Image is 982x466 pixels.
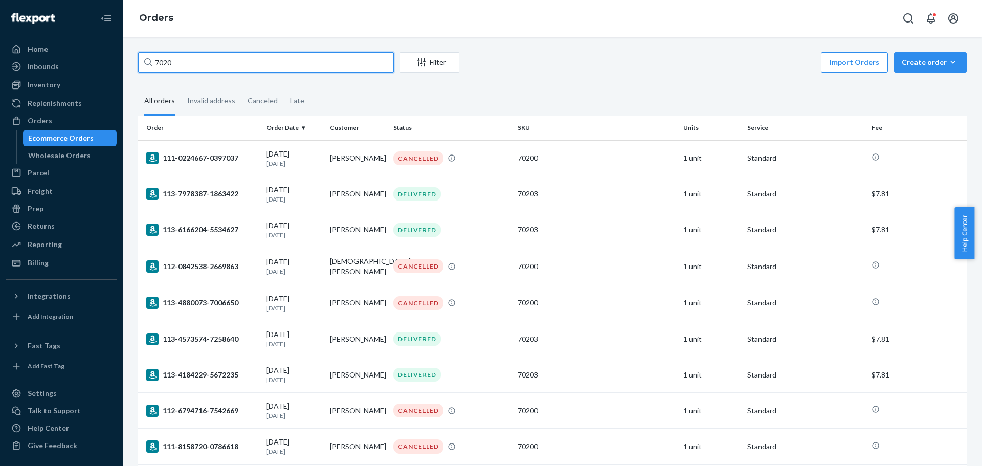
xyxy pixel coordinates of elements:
[6,201,117,217] a: Prep
[146,369,258,381] div: 113-4184229-5672235
[266,159,322,168] p: [DATE]
[821,52,888,73] button: Import Orders
[867,176,967,212] td: $7.81
[28,150,91,161] div: Wholesale Orders
[400,57,459,68] div: Filter
[747,189,863,199] p: Standard
[679,248,743,285] td: 1 unit
[747,441,863,452] p: Standard
[266,340,322,348] p: [DATE]
[679,321,743,357] td: 1 unit
[326,212,389,248] td: [PERSON_NAME]
[6,308,117,325] a: Add Integration
[954,207,974,259] button: Help Center
[28,116,52,126] div: Orders
[266,437,322,456] div: [DATE]
[28,239,62,250] div: Reporting
[679,285,743,321] td: 1 unit
[679,357,743,393] td: 1 unit
[518,441,675,452] div: 70200
[138,116,262,140] th: Order
[6,218,117,234] a: Returns
[393,151,443,165] div: CANCELLED
[679,429,743,464] td: 1 unit
[389,116,514,140] th: Status
[28,80,60,90] div: Inventory
[96,8,117,29] button: Close Navigation
[28,186,53,196] div: Freight
[146,188,258,200] div: 113-7978387-1863422
[747,370,863,380] p: Standard
[943,8,964,29] button: Open account menu
[679,116,743,140] th: Units
[28,221,55,231] div: Returns
[6,183,117,199] a: Freight
[28,44,48,54] div: Home
[248,87,278,114] div: Canceled
[518,153,675,163] div: 70200
[28,341,60,351] div: Fast Tags
[266,220,322,239] div: [DATE]
[867,212,967,248] td: $7.81
[6,165,117,181] a: Parcel
[6,113,117,129] a: Orders
[330,123,385,132] div: Customer
[6,236,117,253] a: Reporting
[747,153,863,163] p: Standard
[266,149,322,168] div: [DATE]
[747,334,863,344] p: Standard
[514,116,679,140] th: SKU
[266,267,322,276] p: [DATE]
[146,297,258,309] div: 113-4880073-7006650
[326,357,389,393] td: [PERSON_NAME]
[146,224,258,236] div: 113-6166204-5534627
[518,334,675,344] div: 70203
[23,130,117,146] a: Ecommerce Orders
[266,195,322,204] p: [DATE]
[393,404,443,417] div: CANCELLED
[6,58,117,75] a: Inbounds
[266,304,322,313] p: [DATE]
[6,420,117,436] a: Help Center
[266,411,322,420] p: [DATE]
[518,261,675,272] div: 70200
[28,291,71,301] div: Integrations
[518,406,675,416] div: 70200
[326,140,389,176] td: [PERSON_NAME]
[266,294,322,313] div: [DATE]
[518,189,675,199] div: 70203
[6,437,117,454] button: Give Feedback
[393,368,441,382] div: DELIVERED
[266,365,322,384] div: [DATE]
[266,329,322,348] div: [DATE]
[28,406,81,416] div: Talk to Support
[902,57,959,68] div: Create order
[131,4,182,33] ol: breadcrumbs
[28,168,49,178] div: Parcel
[6,41,117,57] a: Home
[28,258,49,268] div: Billing
[326,429,389,464] td: [PERSON_NAME]
[6,385,117,402] a: Settings
[898,8,919,29] button: Open Search Box
[144,87,175,116] div: All orders
[6,288,117,304] button: Integrations
[146,152,258,164] div: 111-0224667-0397037
[747,225,863,235] p: Standard
[28,312,73,321] div: Add Integration
[679,212,743,248] td: 1 unit
[326,285,389,321] td: [PERSON_NAME]
[187,87,235,114] div: Invalid address
[326,248,389,285] td: [DEMOGRAPHIC_DATA][PERSON_NAME]
[146,405,258,417] div: 112-6794716-7542669
[518,370,675,380] div: 70203
[28,61,59,72] div: Inbounds
[518,225,675,235] div: 70203
[6,255,117,271] a: Billing
[28,440,77,451] div: Give Feedback
[679,140,743,176] td: 1 unit
[146,260,258,273] div: 112-0842538-2669863
[393,187,441,201] div: DELIVERED
[867,321,967,357] td: $7.81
